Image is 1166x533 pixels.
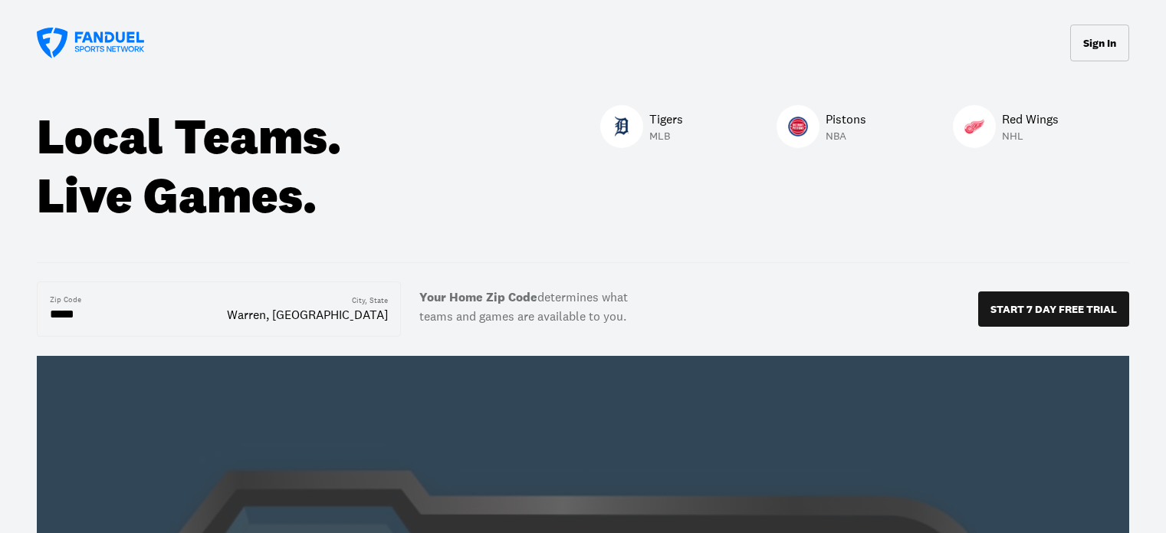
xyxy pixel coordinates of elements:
[978,291,1129,327] button: START 7 DAY FREE TRIAL
[419,289,537,305] b: Your Home Zip Code
[649,128,683,143] p: MLB
[990,304,1117,314] p: START 7 DAY FREE TRIAL
[37,107,382,225] div: Local Teams. Live Games.
[649,110,683,128] p: Tigers
[953,105,1059,153] a: Red WingsRed WingsRed WingsNHL
[50,294,81,305] div: Zip Code
[1002,110,1059,128] p: Red Wings
[1002,128,1059,143] p: NHL
[612,117,632,137] img: Tigers
[788,117,808,137] img: Pistons
[826,128,866,143] p: NBA
[352,295,388,306] div: City, State
[37,28,144,58] a: FanDuel Sports Network
[777,105,866,153] a: PistonsPistonsPistonsNBA
[600,105,683,153] a: TigersTigersTigersMLB
[826,110,866,128] p: Pistons
[227,306,388,323] div: Warren, [GEOGRAPHIC_DATA]
[1070,25,1129,61] button: Sign In
[401,281,646,337] label: determines what teams and games are available to you.
[964,117,984,137] img: Red Wings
